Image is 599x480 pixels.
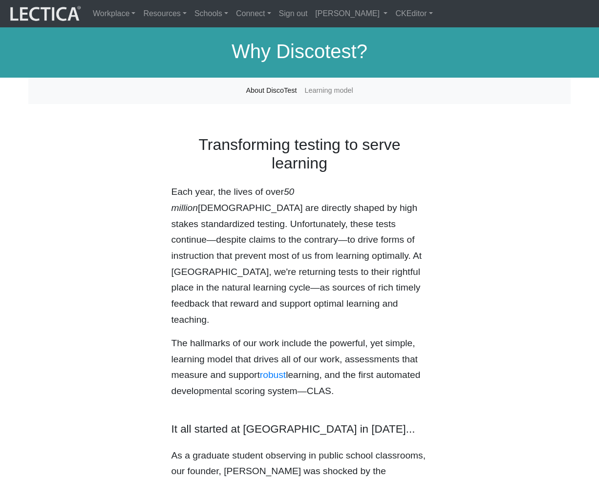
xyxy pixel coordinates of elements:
a: Workplace [89,4,139,23]
h2: Transforming testing to serve learning [171,135,428,173]
a: Sign out [275,4,312,23]
img: lecticalive [8,4,81,23]
h3: It all started at [GEOGRAPHIC_DATA] in [DATE]... [171,423,428,436]
h1: Why Discotest? [28,40,571,63]
a: robust [260,370,286,380]
a: CKEditor [391,4,436,23]
a: Learning model [300,82,357,100]
a: About DiscoTest [242,82,300,100]
a: [PERSON_NAME] [311,4,391,23]
p: The hallmarks of our work include the powerful, yet simple, learning model that drives all of our... [171,335,428,399]
a: Connect [232,4,275,23]
p: Each year, the lives of over [DEMOGRAPHIC_DATA] are directly shaped by high stakes standardized t... [171,184,428,328]
a: Resources [139,4,191,23]
a: Schools [191,4,232,23]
